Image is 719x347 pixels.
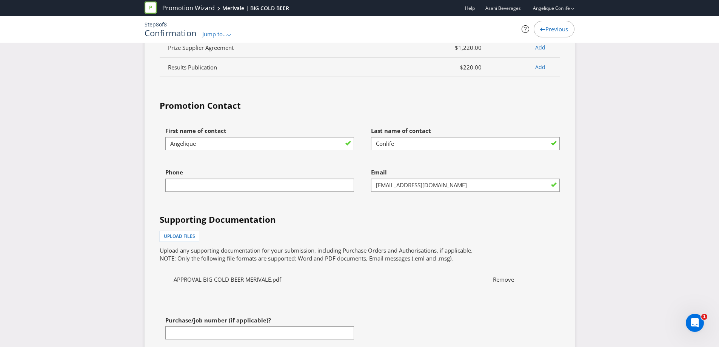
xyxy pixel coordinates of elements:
span: of [159,21,164,28]
span: Phone [165,168,183,176]
span: Prize Supplier Agreement [168,44,234,51]
span: 1 [701,314,707,320]
span: Email [371,168,387,176]
button: Upload files [160,231,199,242]
span: Asahi Beverages [485,5,521,11]
span: Step [145,21,156,28]
span: Jump to... [202,30,227,38]
span: Purchase/job number (if applicable)? [165,316,271,324]
h4: Supporting Documentation [160,214,560,226]
span: Upload any supporting documentation for your submission, including Purchase Orders and Authorisat... [160,247,473,254]
a: Help [465,5,475,11]
span: Upload files [164,233,195,239]
p: APPROVAL BIG COLD BEER MERIVALE.pdf [168,276,487,284]
iframe: Intercom live chat [686,314,704,332]
span: Last name of contact [371,127,431,134]
div: Merivale | BIG COLD BEER [222,5,289,12]
span: First name of contact [165,127,226,134]
h1: Confirmation [145,28,197,37]
span: Results Publication [168,63,217,71]
span: Remove [487,276,551,284]
a: Add [535,63,545,71]
span: 8 [164,21,167,28]
a: Angelique Conlife [525,5,570,11]
span: Previous [545,25,568,33]
a: Promotion Wizard [162,4,215,12]
span: NOTE: Only the following file formats are supported: Word and PDF documents, Email messages (.eml... [160,254,453,262]
span: 8 [156,21,159,28]
legend: Promotion Contact [160,100,241,112]
span: $220.00 [423,63,487,72]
